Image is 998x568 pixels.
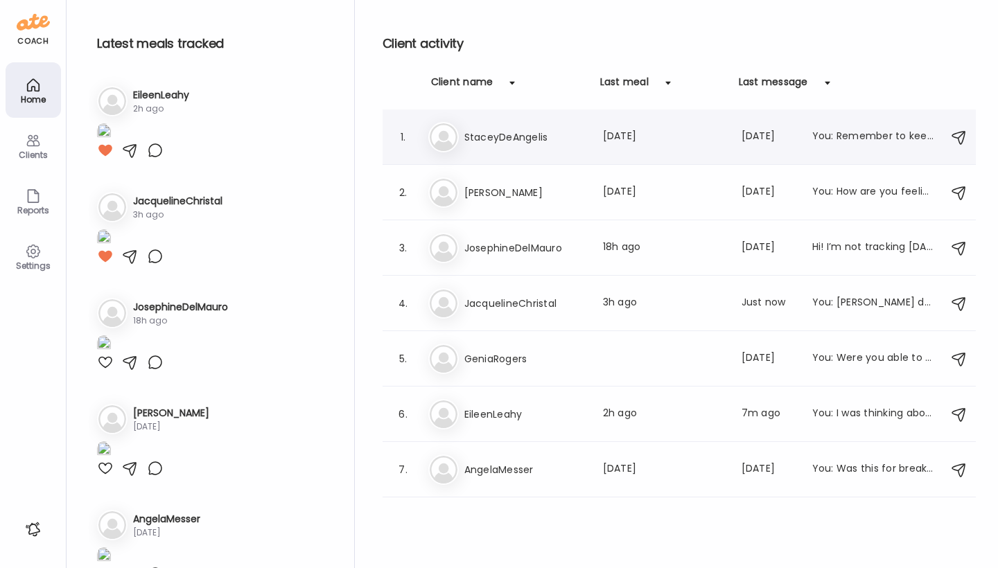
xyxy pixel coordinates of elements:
[742,295,796,312] div: Just now
[133,406,209,420] h3: [PERSON_NAME]
[395,295,412,312] div: 4.
[395,461,412,478] div: 7.
[430,456,457,483] img: bg-avatar-default.svg
[97,335,111,354] img: images%2FBtcYaOeRBEZZ6EOPoqpbbQeiyiD3%2FkDcd7F3s3P656QyDWyfp%2F5Izbq30RLqHiywJq2RY9_1080
[8,95,58,104] div: Home
[98,87,126,115] img: bg-avatar-default.svg
[8,150,58,159] div: Clients
[98,405,126,433] img: bg-avatar-default.svg
[603,295,725,312] div: 3h ago
[133,420,209,433] div: [DATE]
[812,350,934,367] div: You: Were you able to rest last night? Hopefully you’re feeling a little better.
[97,229,111,248] img: images%2FegTRoFg71Vh79bOemLN995wOicv2%2Fb7dB11G8OWAYGCDYtYZd%2FWbPFSsNBKeAds972e7jH_1080
[430,123,457,151] img: bg-avatar-default.svg
[603,129,725,145] div: [DATE]
[98,299,126,327] img: bg-avatar-default.svg
[8,261,58,270] div: Settings
[603,406,725,423] div: 2h ago
[812,184,934,201] div: You: How are you feeling this morning?
[739,75,808,97] div: Last message
[133,300,228,314] h3: JosephineDelMauro
[430,345,457,373] img: bg-avatar-default.svg
[8,206,58,215] div: Reports
[812,240,934,256] div: Hi! I’m not tracking [DATE] because I took the day off and running around with kids appointments ...
[431,75,493,97] div: Client name
[430,234,457,262] img: bg-avatar-default.svg
[600,75,649,97] div: Last meal
[98,193,126,221] img: bg-avatar-default.svg
[464,406,586,423] h3: EileenLeahy
[133,526,200,539] div: [DATE]
[395,240,412,256] div: 3.
[17,35,49,47] div: coach
[17,11,50,33] img: ate
[742,240,796,256] div: [DATE]
[98,511,126,539] img: bg-avatar-default.svg
[812,406,934,423] div: You: I was thinking about how to make recovery more attainable and concrete. Consider the Whoop b...
[464,295,586,312] h3: JacquelineChristal
[97,123,111,142] img: images%2FkL49VY16jQYAx86opI0hkphHEfx1%2FoXez1TtfiEBmNv2eH9Lj%2FSVg791f6cyiSDhOYZI9d_1080
[395,406,412,423] div: 6.
[742,406,796,423] div: 7m ago
[603,184,725,201] div: [DATE]
[395,129,412,145] div: 1.
[464,240,586,256] h3: JosephineDelMauro
[464,461,586,478] h3: AngelaMesser
[430,179,457,206] img: bg-avatar-default.svg
[464,184,586,201] h3: [PERSON_NAME]
[812,129,934,145] div: You: Remember to keep logging your meals through the weekend so I can help guide you.
[812,295,934,312] div: You: [PERSON_NAME] does make an unflavored version! You could always use that one as the base for...
[133,103,189,115] div: 2h ago
[430,290,457,317] img: bg-avatar-default.svg
[395,350,412,367] div: 5.
[430,400,457,428] img: bg-avatar-default.svg
[97,33,332,54] h2: Latest meals tracked
[395,184,412,201] div: 2.
[133,88,189,103] h3: EileenLeahy
[603,240,725,256] div: 18h ago
[97,547,111,566] img: images%2FW9dolq8i89TzrMF3Mh1fXiVk3yM2%2FY7Bn58VunZF6uTRFBeCf%2FxwPjNhmLinMMFsGfwnQR_1080
[812,461,934,478] div: You: Was this for breakfast [DATE]?
[742,461,796,478] div: [DATE]
[133,512,200,526] h3: AngelaMesser
[97,441,111,460] img: images%2F21MIQOuL1iQdPOV9bLjdDySHdXN2%2FygePLteRRllxvGhyTSp6%2FGDzls4ppvoehiL1FSioC_1080
[464,129,586,145] h3: StaceyDeAngelis
[133,208,222,221] div: 3h ago
[742,129,796,145] div: [DATE]
[464,350,586,367] h3: GeniaRogers
[383,33,976,54] h2: Client activity
[133,194,222,208] h3: JacquelineChristal
[133,314,228,327] div: 18h ago
[603,461,725,478] div: [DATE]
[742,350,796,367] div: [DATE]
[742,184,796,201] div: [DATE]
